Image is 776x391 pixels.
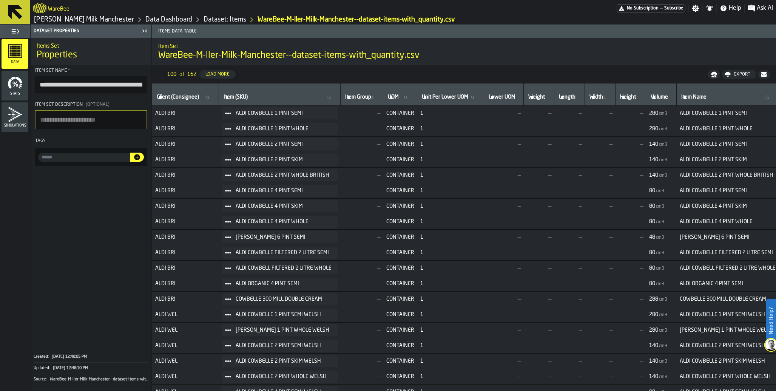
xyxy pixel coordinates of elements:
textarea: Item Set Description(Optional) [35,110,147,129]
span: CONTAINER [386,157,414,163]
button: button- [130,153,144,162]
span: — [344,234,380,240]
span: Subscribe [664,6,683,11]
span: — [527,188,551,194]
span: ALDI COWBELLE 2 PINT WHOLE BRITISH [236,172,332,178]
span: WareBee-M-ller-Milk-Manchester--dataset-items-with_quantity.csv [50,377,148,382]
span: FormattedValue [649,126,668,132]
label: Need Help? [767,300,775,342]
span: cm3 [656,266,664,271]
span: — [588,327,612,333]
span: label [422,94,468,100]
span: CONTAINER [386,312,414,318]
span: ALDI BRI [155,172,216,178]
span: — [527,234,551,240]
span: — [344,296,380,302]
span: — [344,141,380,147]
a: link-to-/wh/i/b09612b5-e9f1-4a3a-b0a4-784729d61419/pricing/ [617,4,685,12]
span: [DATE] 12:48:05 PM [52,354,87,359]
span: ALDI BRI [155,296,216,302]
a: link-to-/wh/i/b09612b5-e9f1-4a3a-b0a4-784729d61419 [34,15,134,24]
span: — [619,296,643,302]
span: WareBee-M-ller-Milk-Manchester--dataset-items-with_quantity.csv [158,49,420,62]
span: Item Set Description [35,102,83,107]
button: button-Load More [199,70,236,79]
span: — [557,234,582,240]
span: — [557,141,582,147]
span: — [588,281,612,287]
div: Dataset Properties [32,28,139,34]
input: button-toolbar-Item Set Name [35,76,147,93]
span: — [619,188,643,194]
span: — [588,234,612,240]
span: — [557,126,582,132]
span: ALDI COWBELLE FILTERED 2 LITRE SEMI [236,250,332,256]
span: (Optional) [86,102,110,107]
span: label [620,94,636,100]
span: 1 [420,172,481,178]
span: [PERSON_NAME] 6 PINT SEMI [680,234,776,240]
span: ALDI BRI [155,157,216,163]
span: — [619,265,643,271]
input: label [222,93,337,102]
span: ALDI WEL [155,312,216,318]
span: CONTAINER [386,203,414,209]
span: FormattedValue [649,281,665,287]
span: FormattedValue [649,141,668,147]
span: — [344,250,380,256]
span: CONTAINER [386,265,414,271]
span: ALDI COWBELLE 2 PINT SKIM [236,157,332,163]
span: — [527,327,551,333]
span: cm3 [659,173,667,178]
input: label [386,93,414,102]
span: — [487,250,521,256]
span: ALDI ORGANIC 4 PINT SEMI [680,281,776,287]
span: — [588,296,612,302]
span: 80 [649,203,655,209]
span: label [589,94,603,100]
span: FormattedValue [649,234,665,240]
span: — [588,312,612,318]
label: input-value- [38,153,130,162]
span: 162 [187,71,196,77]
span: ALDI BRI [155,281,216,287]
span: 1 [420,312,481,318]
span: : [46,377,47,382]
span: — [487,327,521,333]
input: label [344,93,380,102]
span: of [179,71,184,77]
span: COWBELLE 300 MILL DOUBLE CREAM [236,296,332,302]
h2: Sub Title [158,42,770,49]
span: ALDI COWBELL FILTERED 2 LITRE WHOLE [680,265,776,271]
span: label [528,94,545,100]
div: Source [34,377,49,382]
button: button- [708,70,720,79]
span: — [487,281,521,287]
span: cm3 [659,127,667,132]
span: ALDI COWBELLE 4 PINT SKIM [680,203,776,209]
span: Ask AI [757,4,773,13]
span: cm3 [656,250,664,256]
span: 1 [420,265,481,271]
span: — [344,219,380,225]
span: — [588,126,612,132]
span: ALDI COWBELLE 4 PINT WHOLE [680,219,776,225]
span: ALDI COWBELLE 1 PINT SEMI WELSH [236,312,332,318]
span: ALDI COWBELLE 1 PINT WHOLE [680,126,776,132]
span: label [157,94,199,100]
span: — [487,188,521,194]
span: FormattedValue [649,250,665,256]
span: — [619,250,643,256]
span: ALDI COWBELLE 1 PINT WHOLE [236,126,332,132]
span: CONTAINER [386,141,414,147]
span: CONTAINER [386,126,414,132]
label: button-toggle-Toggle Full Menu [2,26,28,37]
div: Menu Subscription [617,4,685,12]
span: — [487,219,521,225]
span: — [588,188,612,194]
span: — [344,265,380,271]
span: ALDI BRI [155,265,216,271]
h2: Sub Title [37,42,145,49]
span: FormattedValue [649,219,665,225]
span: 1 [420,234,481,240]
